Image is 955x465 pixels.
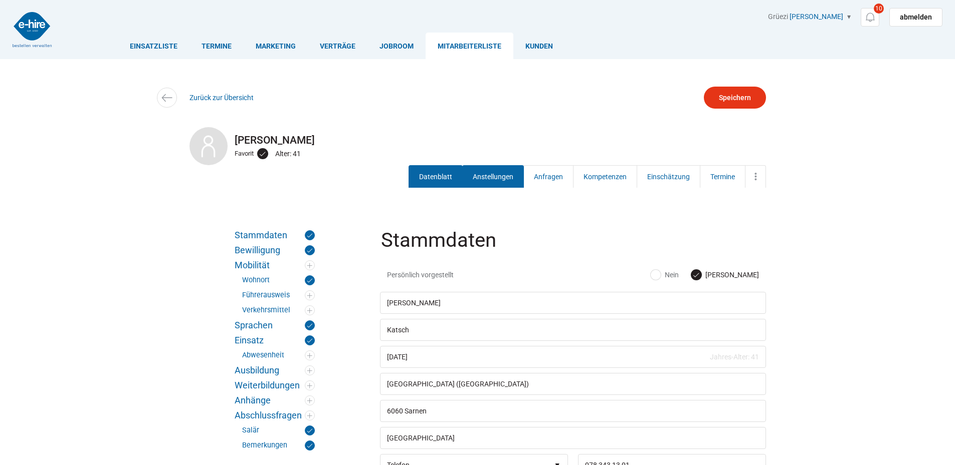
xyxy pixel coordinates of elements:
input: Nachname [380,319,766,341]
a: Bemerkungen [242,440,315,450]
span: Persönlich vorgestellt [387,270,510,280]
a: Wohnort [242,275,315,285]
a: Marketing [244,33,308,59]
h2: [PERSON_NAME] [189,134,766,146]
a: Verträge [308,33,367,59]
a: Abschlussfragen [235,410,315,420]
input: Land [380,427,766,449]
a: Anhänge [235,395,315,405]
img: icon-notification.svg [864,11,876,24]
a: Stammdaten [235,230,315,240]
input: Vorname [380,292,766,314]
a: Einschätzung [637,165,700,188]
div: Grüezi [768,13,942,27]
a: Anfragen [523,165,574,188]
label: Nein [651,270,679,280]
a: Einsatz [235,335,315,345]
a: Jobroom [367,33,426,59]
a: Bewilligung [235,245,315,255]
a: Kompetenzen [573,165,637,188]
a: Verkehrsmittel [242,305,315,315]
a: Weiterbildungen [235,380,315,390]
a: Führerausweis [242,290,315,300]
a: Mitarbeiterliste [426,33,513,59]
a: Zurück zur Übersicht [189,94,254,102]
a: Salär [242,425,315,435]
div: Alter: 41 [275,147,303,160]
a: abmelden [889,8,942,27]
span: 10 [874,4,884,14]
a: Einsatzliste [118,33,189,59]
a: Anstellungen [462,165,524,188]
input: Speichern [704,87,766,109]
input: PLZ/Ort [380,400,766,422]
legend: Stammdaten [380,230,768,263]
a: Termine [189,33,244,59]
a: Termine [700,165,745,188]
a: 10 [861,8,879,27]
input: Geburtsdatum [380,346,766,368]
a: Sprachen [235,320,315,330]
img: logo2.png [13,12,52,47]
a: Abwesenheit [242,350,315,360]
a: Mobilität [235,260,315,270]
a: [PERSON_NAME] [790,13,843,21]
a: Ausbildung [235,365,315,375]
label: [PERSON_NAME] [691,270,759,280]
input: Strasse / CO. Adresse [380,373,766,395]
a: Kunden [513,33,565,59]
img: icon-arrow-left.svg [159,91,174,105]
a: Datenblatt [409,165,463,188]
